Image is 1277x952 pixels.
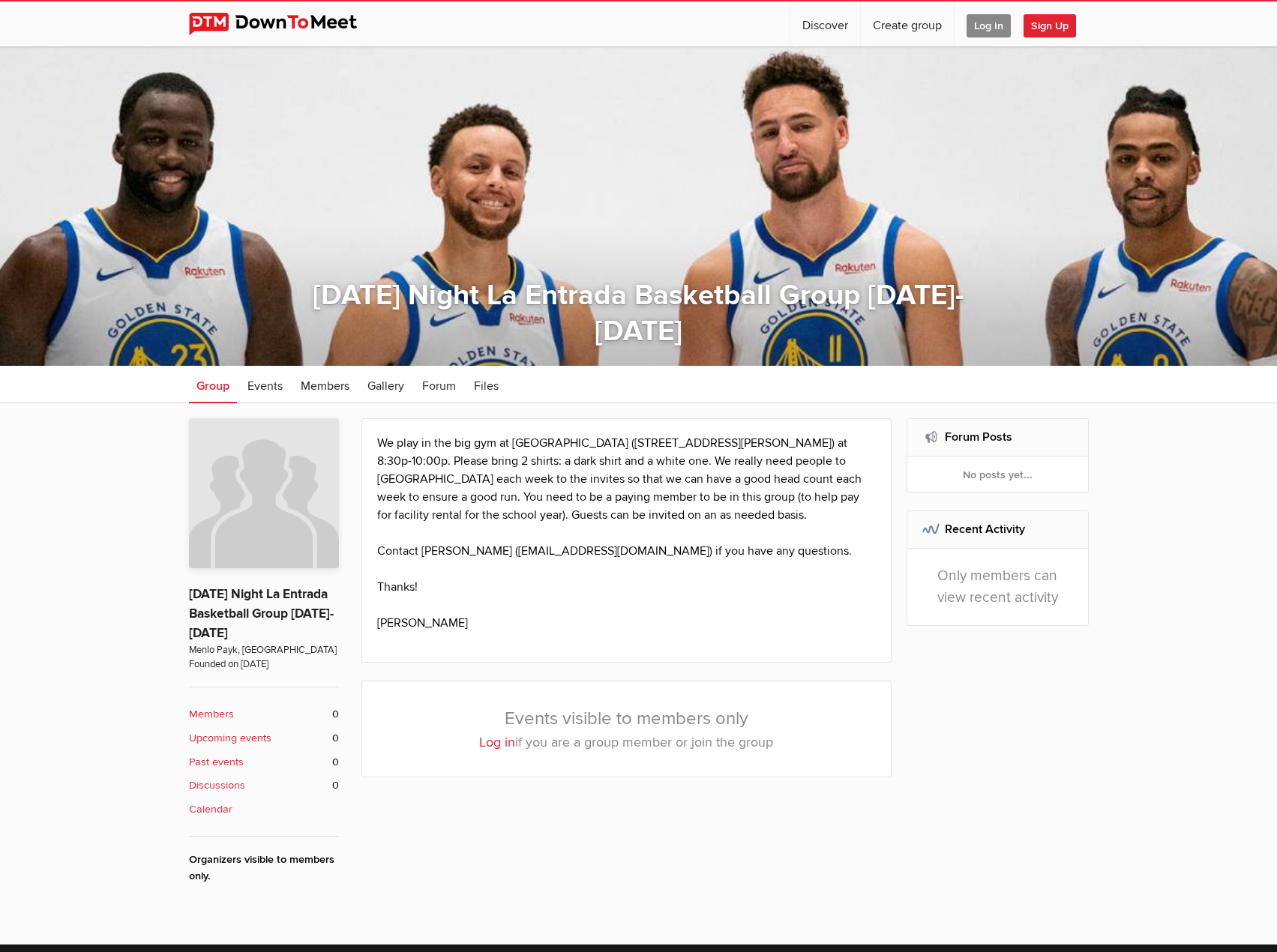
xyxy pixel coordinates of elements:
a: Forum Posts [945,430,1012,445]
span: Gallery [367,379,404,394]
span: Events [247,379,283,394]
span: Files [474,379,499,394]
span: 0 [332,777,339,794]
b: Past events [189,754,244,771]
a: Gallery [360,366,412,403]
div: Events visible to members only [361,681,892,777]
div: Organizers visible to members only. [189,852,339,884]
a: Log In [955,1,1023,46]
img: DownToMeet [189,13,380,35]
a: Events [240,366,290,403]
b: Upcoming events [189,730,271,747]
span: Log In [967,14,1011,37]
a: Discussions 0 [189,777,339,794]
span: Sign Up [1024,14,1076,37]
span: 0 [332,754,339,771]
a: Files [466,366,506,403]
span: 0 [332,730,339,747]
img: Thursday Night La Entrada Basketball Group 2025-2026 [189,418,339,568]
a: Past events 0 [189,754,339,771]
div: Only members can view recent activity [907,549,1088,625]
span: Members [301,379,349,394]
a: Forum [415,366,463,403]
div: No posts yet... [907,457,1088,492]
a: Discover [790,1,860,46]
a: Create group [861,1,954,46]
p: We play in the big gym at [GEOGRAPHIC_DATA] ([STREET_ADDRESS][PERSON_NAME]) at 8:30p-10:00p. Plea... [377,434,877,632]
span: Menlo Payk, [GEOGRAPHIC_DATA] [189,643,339,657]
a: Members 0 [189,706,339,723]
p: if you are a group member or join the group [386,732,868,753]
a: Calendar [189,801,339,818]
a: Members [293,366,357,403]
a: Upcoming events 0 [189,730,339,747]
span: Group [196,379,229,394]
h2: Recent Activity [922,511,1073,547]
a: Sign Up [1024,1,1088,46]
a: Group [189,366,237,403]
b: Discussions [189,777,245,794]
span: Forum [422,379,456,394]
span: 0 [332,706,339,723]
span: Founded on [DATE] [189,657,339,672]
a: Log in [479,734,515,750]
b: Calendar [189,801,232,818]
b: Members [189,706,234,723]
